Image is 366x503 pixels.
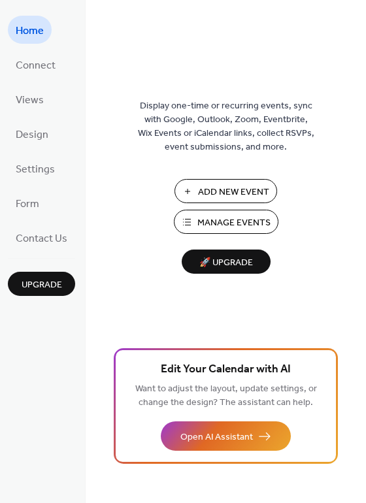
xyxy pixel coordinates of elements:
[16,56,56,76] span: Connect
[161,421,291,451] button: Open AI Assistant
[16,21,44,41] span: Home
[8,85,52,113] a: Views
[8,154,63,182] a: Settings
[8,50,63,78] a: Connect
[174,210,278,234] button: Manage Events
[8,120,56,148] a: Design
[175,179,277,203] button: Add New Event
[8,223,75,252] a: Contact Us
[161,361,291,379] span: Edit Your Calendar with AI
[197,216,271,230] span: Manage Events
[180,430,253,444] span: Open AI Assistant
[16,229,67,249] span: Contact Us
[135,380,317,412] span: Want to adjust the layout, update settings, or change the design? The assistant can help.
[198,186,269,199] span: Add New Event
[16,159,55,180] span: Settings
[190,254,263,272] span: 🚀 Upgrade
[16,90,44,110] span: Views
[8,189,47,217] a: Form
[182,250,271,274] button: 🚀 Upgrade
[8,16,52,44] a: Home
[138,99,314,154] span: Display one-time or recurring events, sync with Google, Outlook, Zoom, Eventbrite, Wix Events or ...
[16,194,39,214] span: Form
[8,272,75,296] button: Upgrade
[16,125,48,145] span: Design
[22,278,62,292] span: Upgrade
